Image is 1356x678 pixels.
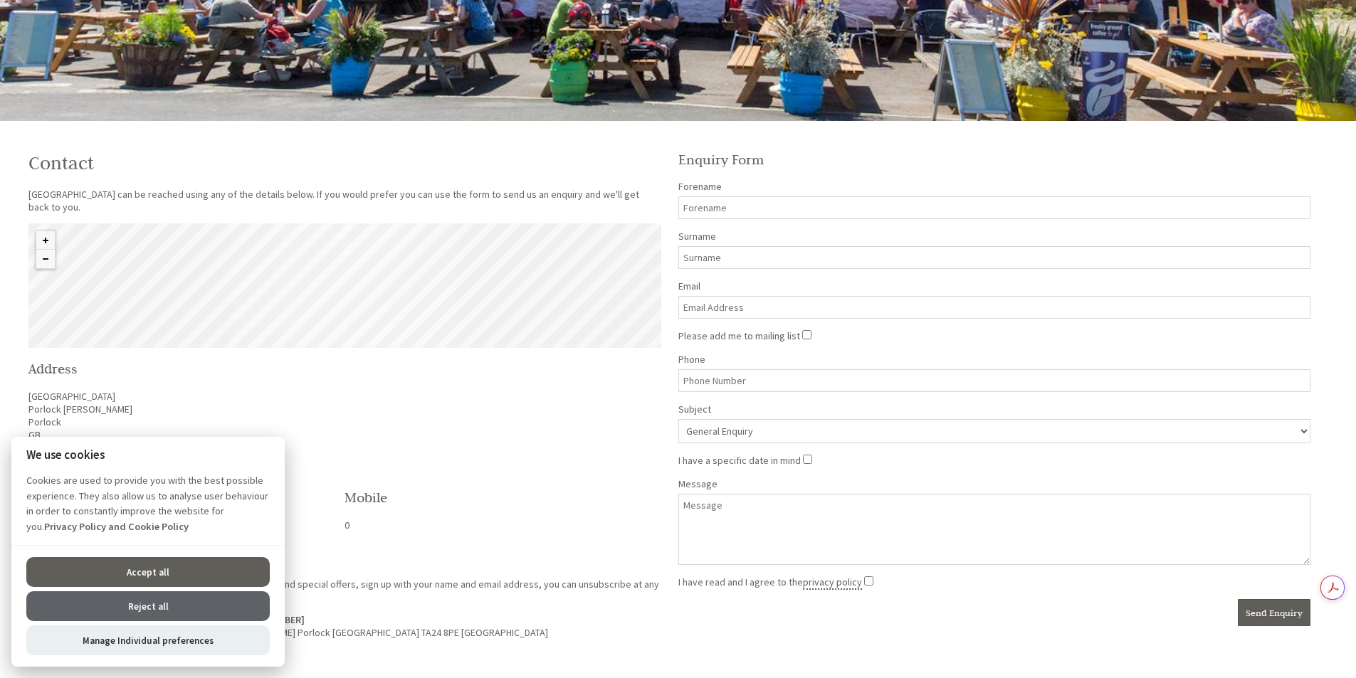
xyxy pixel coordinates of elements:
button: Manage Individual preferences [26,625,270,655]
a: 0 [345,519,349,531]
button: Zoom out [36,250,55,268]
label: Please add me to mailing list [678,329,800,342]
label: Email [678,280,1311,292]
p: Porlock Vale House Porlock [PERSON_NAME] Porlock [GEOGRAPHIC_DATA] TA24 8PE [GEOGRAPHIC_DATA] 254... [28,613,661,652]
button: Zoom in [36,231,55,250]
label: Subject [678,403,1311,415]
p: [GEOGRAPHIC_DATA] can be reached using any of the details below. If you would prefer you can use ... [28,188,661,213]
a: Privacy Policy and Cookie Policy [44,520,189,533]
h3: Mailing List [28,553,661,566]
label: Message [678,477,1311,490]
h2: Enquiry Form [678,151,1311,168]
button: Accept all [26,557,270,587]
h1: Contact [28,152,661,174]
button: Reject all [26,591,270,621]
input: Surname [678,246,1311,269]
h2: We use cookies [11,448,285,462]
h2: Address [28,360,661,377]
input: Phone Number [678,369,1311,392]
label: I have a specific date in mind [678,454,801,467]
p: Cookies are used to provide you with the best possible experience. They also allow us to analyse ... [11,473,285,545]
button: Send Enquiry [1238,599,1310,626]
h2: Mobile [345,489,643,506]
a: privacy policy [803,576,862,590]
label: Surname [678,230,1311,243]
p: [GEOGRAPHIC_DATA] Porlock [PERSON_NAME] Porlock GB TA24 8PE [GEOGRAPHIC_DATA] [28,390,661,467]
label: Phone [678,353,1311,366]
canvas: Map [28,223,661,348]
p: Our mailing list is a great way to stay informed about news and special offers, sign up with your... [28,578,661,603]
input: Forename [678,196,1311,219]
label: Forename [678,180,1311,193]
input: Email Address [678,296,1311,319]
label: I have read and I agree to the [678,576,862,588]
